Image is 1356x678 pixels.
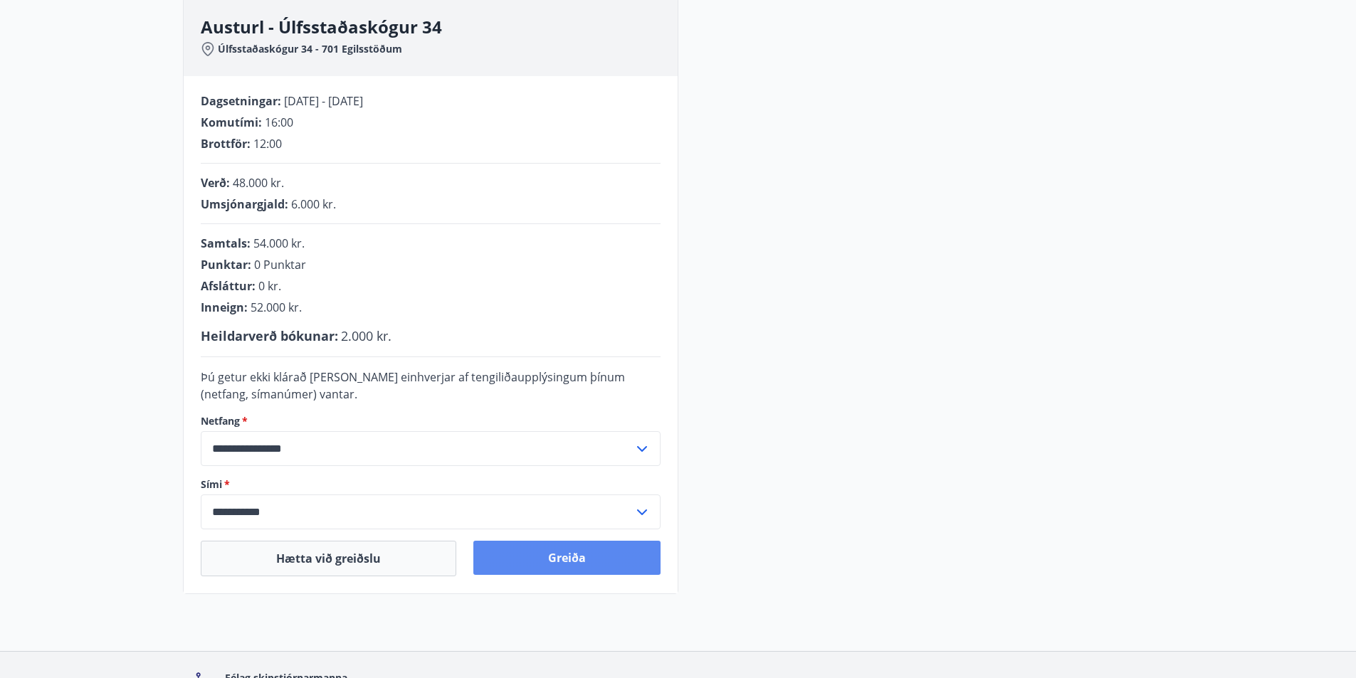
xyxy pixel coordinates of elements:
span: Inneign : [201,300,248,315]
span: Brottför : [201,136,251,152]
span: Samtals : [201,235,251,251]
span: 2.000 kr. [341,327,391,344]
span: Afsláttur : [201,278,256,294]
span: Punktar : [201,257,251,272]
h3: Austurl - Úlfsstaðaskógur 34 [201,15,678,39]
span: 0 kr. [258,278,281,294]
span: Úlfsstaðaskógur 34 - 701 Egilsstöðum [218,42,402,56]
span: 6.000 kr. [291,196,336,212]
span: Þú getur ekki klárað [PERSON_NAME] einhverjar af tengiliðaupplýsingum þínum (netfang, símanúmer) ... [201,369,625,402]
span: 54.000 kr. [253,235,305,251]
span: 16:00 [265,115,293,130]
button: Greiða [473,541,661,575]
span: Komutími : [201,115,262,130]
button: Hætta við greiðslu [201,541,456,576]
span: Umsjónargjald : [201,196,288,212]
span: Dagsetningar : [201,93,281,109]
label: Netfang [201,414,661,428]
span: [DATE] - [DATE] [284,93,363,109]
span: 12:00 [253,136,282,152]
span: Verð : [201,175,230,191]
label: Sími [201,477,661,492]
span: 0 Punktar [254,257,306,272]
span: Heildarverð bókunar : [201,327,338,344]
span: 52.000 kr. [251,300,302,315]
span: 48.000 kr. [233,175,284,191]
